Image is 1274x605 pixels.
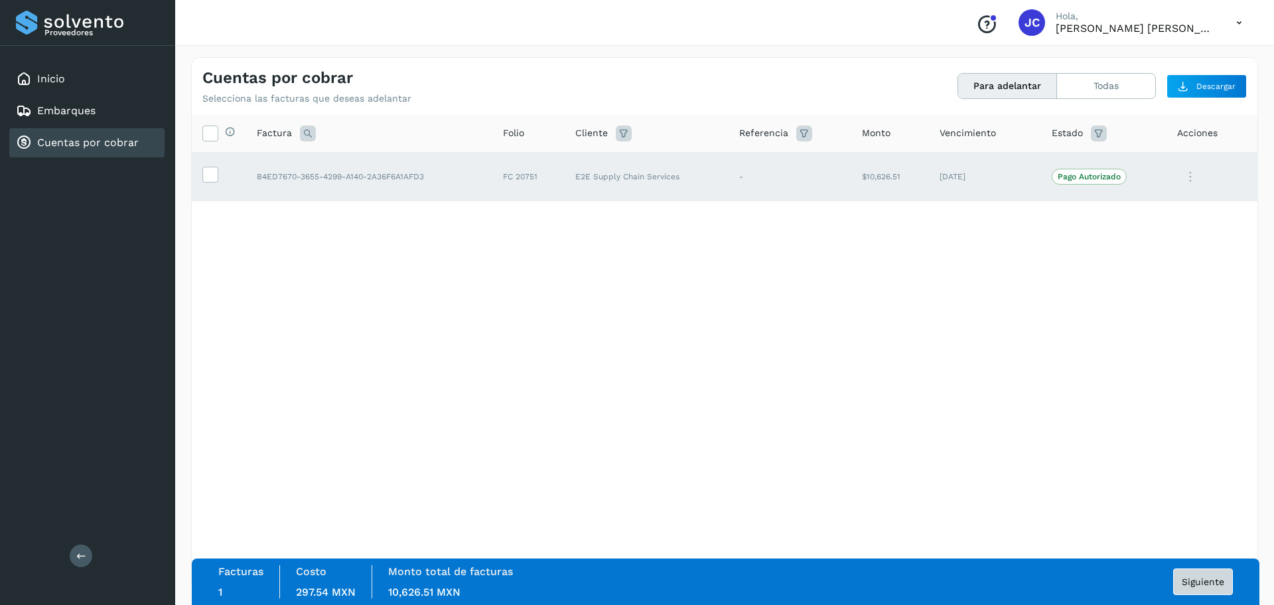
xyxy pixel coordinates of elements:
[1177,126,1218,140] span: Acciones
[1056,11,1215,22] p: Hola,
[1182,577,1224,586] span: Siguiente
[257,126,292,140] span: Factura
[492,152,565,201] td: FC 20751
[9,64,165,94] div: Inicio
[862,126,890,140] span: Monto
[503,126,524,140] span: Folio
[1173,568,1233,595] button: Siguiente
[1057,74,1155,98] button: Todas
[202,68,353,88] h4: Cuentas por cobrar
[851,152,929,201] td: $10,626.51
[44,28,159,37] p: Proveedores
[218,565,263,578] label: Facturas
[202,93,411,104] p: Selecciona las facturas que deseas adelantar
[37,104,96,117] a: Embarques
[388,586,460,598] span: 10,626.51 MXN
[37,136,139,149] a: Cuentas por cobrar
[37,72,65,85] a: Inicio
[575,126,608,140] span: Cliente
[388,565,513,578] label: Monto total de facturas
[1196,80,1236,92] span: Descargar
[739,126,788,140] span: Referencia
[940,126,996,140] span: Vencimiento
[296,586,356,598] span: 297.54 MXN
[1056,22,1215,35] p: JUAN CARLOS MORAN COALLA
[1167,74,1247,98] button: Descargar
[565,152,729,201] td: E2E Supply Chain Services
[958,74,1057,98] button: Para adelantar
[246,152,492,201] td: B4ED7670-3655-4299-A140-2A36F6A1AFD3
[218,586,222,598] span: 1
[1052,126,1083,140] span: Estado
[1058,172,1121,181] p: Pago Autorizado
[729,152,851,201] td: -
[9,96,165,126] div: Embarques
[296,565,326,578] label: Costo
[929,152,1040,201] td: [DATE]
[9,128,165,157] div: Cuentas por cobrar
